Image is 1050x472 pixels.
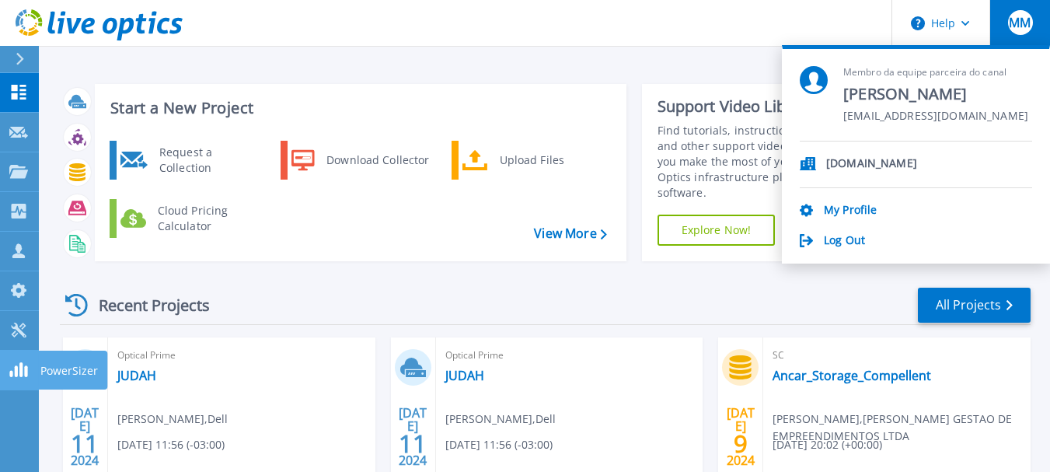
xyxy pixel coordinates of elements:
a: Log Out [824,234,865,249]
span: Membro da equipe parceira do canal [843,66,1028,79]
h3: Start a New Project [110,100,606,117]
span: [DATE] 11:56 (-03:00) [445,436,553,453]
span: Optical Prime [445,347,694,364]
a: Cloud Pricing Calculator [110,199,269,238]
span: 11 [399,437,427,450]
span: MM [1009,16,1031,29]
div: [DATE] 2024 [70,408,99,465]
a: My Profile [824,204,877,219]
a: Explore Now! [658,215,776,246]
span: [PERSON_NAME] , [PERSON_NAME] GESTAO DE EMPREENDIMENTOS LTDA [773,411,1031,445]
span: [PERSON_NAME] , Dell [445,411,556,428]
a: Download Collector [281,141,440,180]
div: [DATE] 2024 [398,408,427,465]
a: View More [534,226,606,241]
div: Find tutorials, instructional guides and other support videos to help you make the most of your L... [658,123,851,201]
a: JUDAH [445,368,484,383]
div: Request a Collection [152,145,265,176]
span: 9 [734,437,748,450]
div: Support Video Library [658,96,851,117]
div: Recent Projects [60,286,231,324]
span: [DATE] 11:56 (-03:00) [117,436,225,453]
span: [PERSON_NAME] , Dell [117,411,228,428]
span: Optical Prime [117,347,366,364]
p: PowerSizer [40,351,98,391]
a: Request a Collection [110,141,269,180]
a: Upload Files [452,141,611,180]
div: Download Collector [319,145,436,176]
a: Ancar_Storage_Compellent [773,368,931,383]
span: [DATE] 20:02 (+00:00) [773,436,882,453]
span: [PERSON_NAME] [843,84,1028,105]
span: [EMAIL_ADDRESS][DOMAIN_NAME] [843,110,1028,124]
span: 11 [71,437,99,450]
span: SC [773,347,1021,364]
p: [DOMAIN_NAME] [826,157,917,172]
div: [DATE] 2024 [726,408,755,465]
a: All Projects [918,288,1031,323]
div: Upload Files [492,145,607,176]
div: Cloud Pricing Calculator [150,203,265,234]
a: JUDAH [117,368,156,383]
